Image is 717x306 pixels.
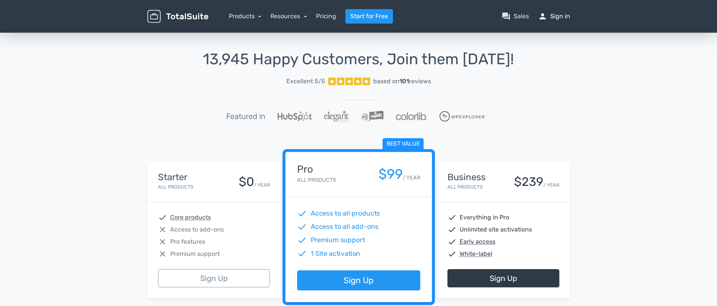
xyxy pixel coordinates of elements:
a: personSign in [538,12,570,21]
small: All Products [447,184,483,190]
span: close [158,237,167,246]
span: check [447,237,457,246]
span: Excellent 5/5 [286,77,325,86]
span: Access to all add-ons [310,222,378,232]
a: Sign Up [158,269,270,287]
span: close [158,249,167,258]
strong: 101 [399,78,409,85]
span: Everything in Pro [460,213,509,222]
span: close [158,225,167,234]
h1: 13,945 Happy Customers, Join them [DATE]! [147,51,570,68]
div: $99 [378,167,402,182]
img: WPExplorer [439,111,485,122]
a: Pricing [316,12,336,21]
h4: Pro [297,164,336,175]
a: Sign Up [447,269,559,287]
img: ElegantThemes [324,111,349,122]
span: question_answer [501,12,511,21]
h4: Business [447,172,485,182]
img: WPLift [361,111,383,122]
img: Hubspot [278,111,312,121]
a: Sign Up [297,271,420,291]
span: Unlimited site activations [460,225,532,234]
small: / YEAR [402,174,420,182]
a: Resources [270,13,307,20]
abbr: Early access [460,237,495,246]
h5: Featured in [226,112,265,120]
span: check [447,213,457,222]
span: check [447,249,457,258]
a: Start for Free [345,9,393,24]
span: check [297,235,307,245]
small: / YEAR [254,181,270,189]
img: TotalSuite for WordPress [147,10,208,23]
span: check [297,209,307,219]
div: based on reviews [373,77,431,86]
span: Premium support [170,249,220,258]
a: Excellent 5/5 based on101reviews [147,74,570,89]
span: check [158,213,167,222]
span: check [297,249,307,258]
span: Premium support [310,235,365,245]
a: question_answerSales [501,12,529,21]
small: All Products [297,177,336,183]
abbr: White-label [460,249,492,258]
span: Pro features [170,237,205,246]
small: / YEAR [543,181,559,189]
span: Access to all products [310,209,380,219]
span: person [538,12,547,21]
img: Colorlib [396,113,427,120]
span: Best value [382,138,423,150]
a: Products [229,13,262,20]
h4: Starter [158,172,193,182]
span: Access to add-ons [170,225,224,234]
span: 1 Site activation [310,249,360,258]
span: check [447,225,457,234]
small: All Products [158,184,193,190]
abbr: Core products [170,213,211,222]
div: $0 [239,175,254,189]
span: check [297,222,307,232]
div: $239 [514,175,543,189]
